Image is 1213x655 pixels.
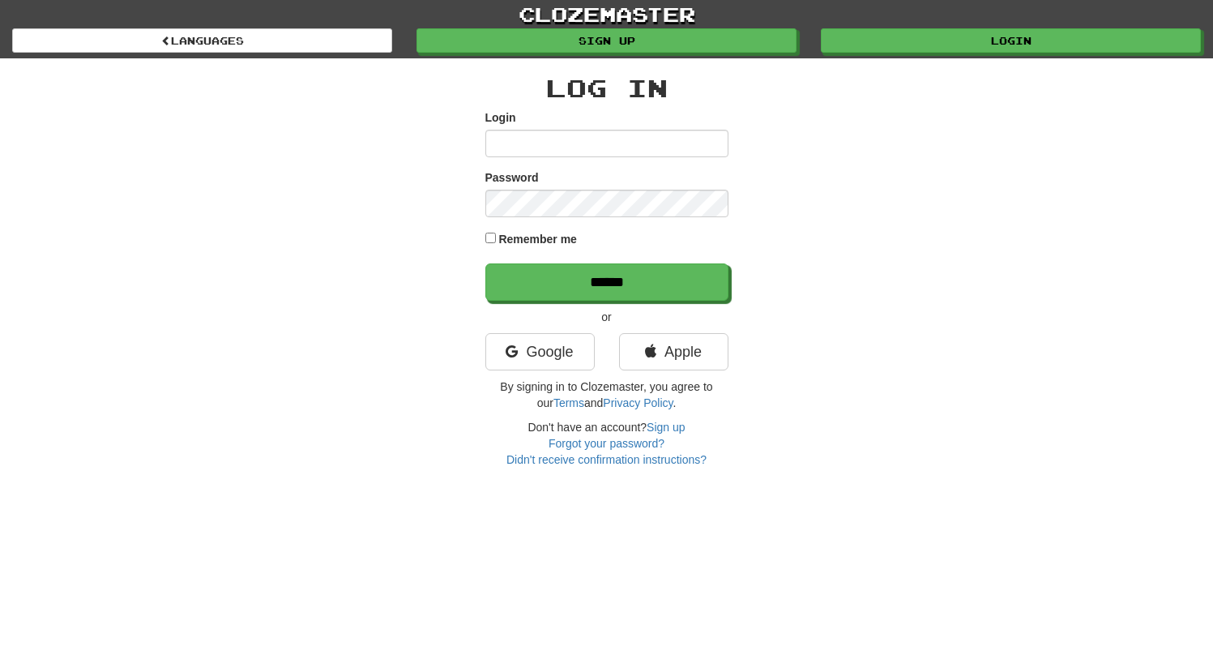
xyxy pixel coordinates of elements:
a: Login [821,28,1201,53]
a: Google [485,333,595,370]
a: Didn't receive confirmation instructions? [506,453,707,466]
a: Terms [553,396,584,409]
p: or [485,309,728,325]
label: Login [485,109,516,126]
div: Don't have an account? [485,419,728,468]
a: Forgot your password? [549,437,664,450]
a: Languages [12,28,392,53]
p: By signing in to Clozemaster, you agree to our and . [485,379,728,411]
a: Apple [619,333,728,370]
a: Privacy Policy [603,396,673,409]
h2: Log In [485,75,728,101]
label: Password [485,169,539,186]
a: Sign up [647,421,685,434]
label: Remember me [498,231,577,247]
a: Sign up [416,28,797,53]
